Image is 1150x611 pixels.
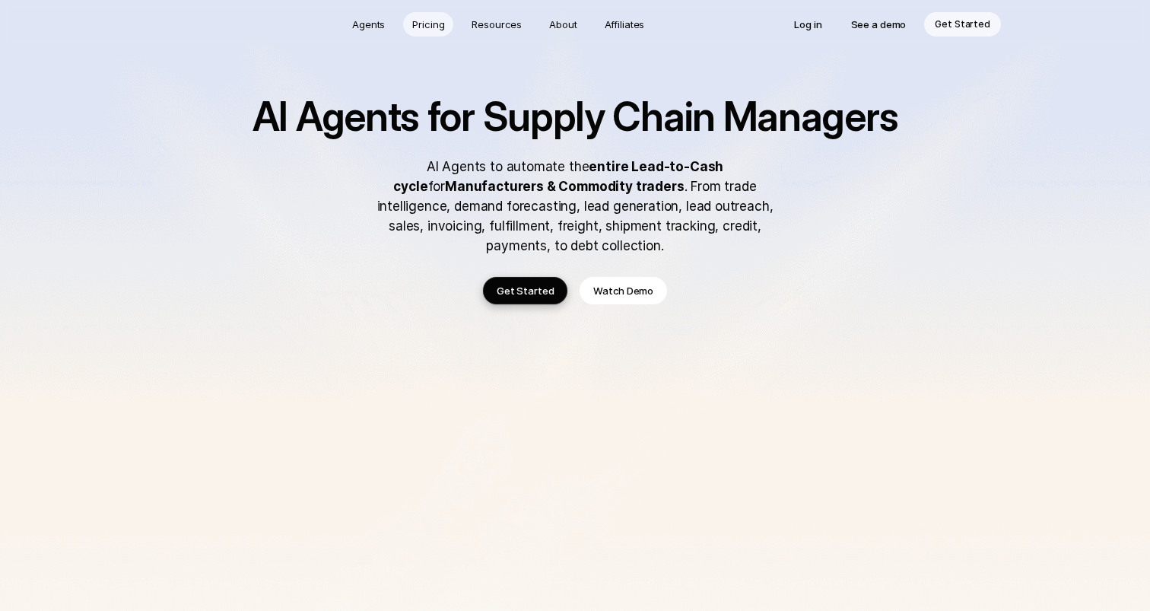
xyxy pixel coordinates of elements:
p: Affiliates [605,17,645,32]
p: See a demo [851,17,907,32]
p: AI Agents to automate the for . From trade intelligence, demand forecasting, lead generation, lea... [362,157,788,256]
strong: Manufacturers & Commodity traders [445,179,684,194]
a: Log in [783,12,832,37]
a: Get Started [483,277,568,304]
a: See a demo [840,12,917,37]
a: Resources [462,12,531,37]
p: Log in [794,17,821,32]
a: Pricing [403,12,453,37]
a: Watch Demo [580,277,667,304]
p: About [549,17,577,32]
a: Agents [343,12,394,37]
p: Resources [472,17,522,32]
a: Affiliates [596,12,654,37]
p: Get Started [935,17,990,32]
a: Get Started [924,12,1001,37]
p: Pricing [412,17,444,32]
p: Watch Demo [593,283,653,298]
h1: AI Agents for Supply Chain Managers [240,96,910,138]
a: About [540,12,586,37]
p: Get Started [497,283,554,298]
p: Agents [352,17,385,32]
